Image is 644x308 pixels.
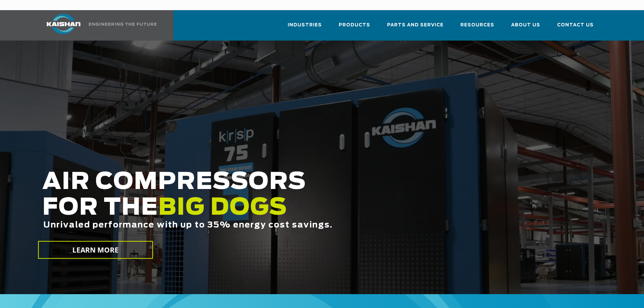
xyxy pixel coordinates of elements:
img: kaishan logo [38,14,89,34]
a: Kaishan USA [38,10,158,41]
h2: AIR COMPRESSORS FOR THE [42,169,507,251]
a: Contact Us [557,16,594,39]
span: Industries [288,21,322,29]
span: Parts and Service [387,21,444,29]
span: About Us [511,21,540,29]
span: Unrivaled performance with up to 35% energy cost savings. [43,221,333,229]
span: BIG DOGS [158,196,287,219]
a: Industries [288,16,322,39]
a: Parts and Service [387,16,444,39]
span: Contact Us [557,21,594,29]
a: Products [339,16,370,39]
a: About Us [511,16,540,39]
a: Resources [460,16,494,39]
span: Products [339,21,370,29]
span: Resources [460,21,494,29]
img: Engineering the future [89,23,157,26]
span: LEARN MORE [72,245,119,255]
a: LEARN MORE [38,241,153,259]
